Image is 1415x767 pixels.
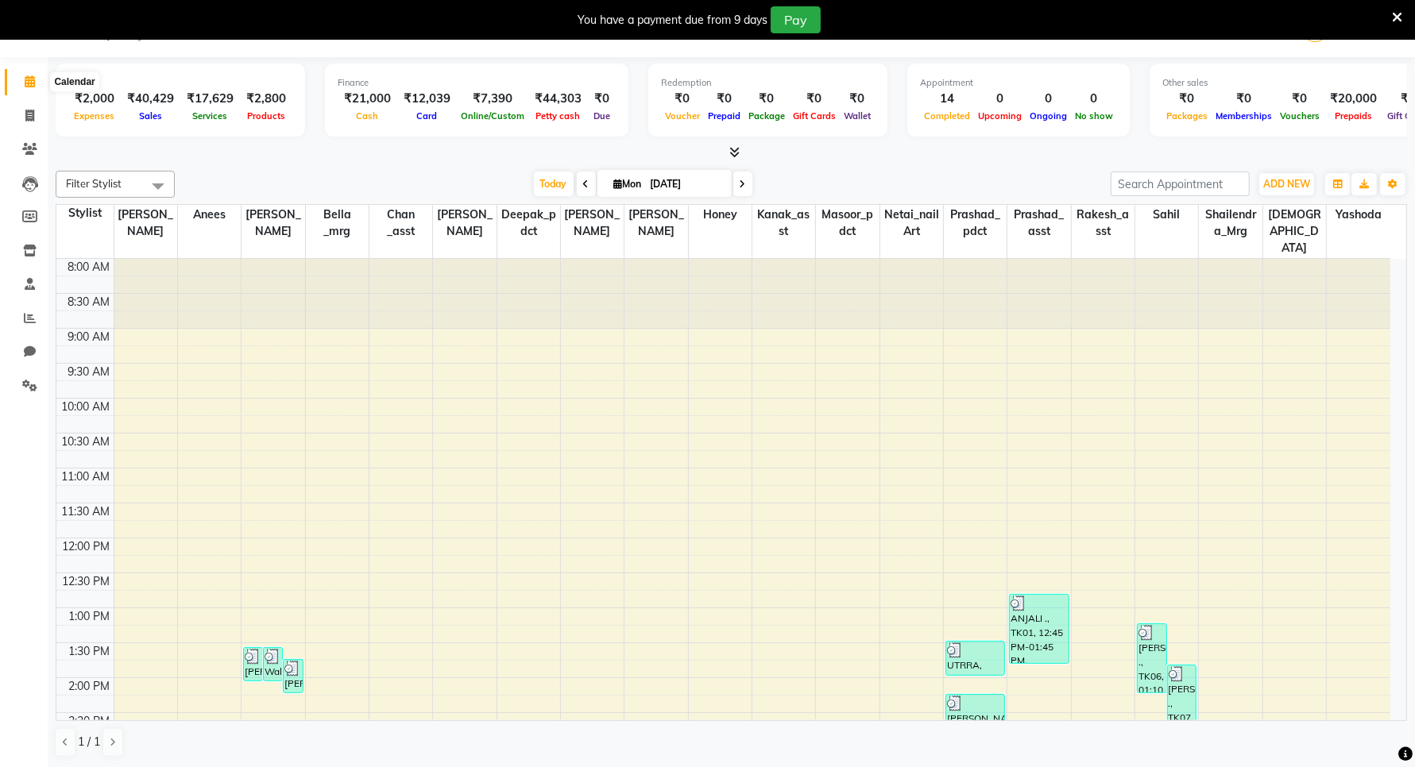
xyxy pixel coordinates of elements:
[946,642,1004,675] div: UTRRA, TK02, 01:25 PM-01:55 PM, Foot Massage(F) (₹500)
[704,110,744,121] span: Prepaid
[752,205,815,241] span: Kanak_asst
[1026,90,1071,108] div: 0
[71,110,119,121] span: Expenses
[56,205,114,222] div: Stylist
[180,90,240,108] div: ₹17,629
[1199,205,1262,241] span: Shailendra_Mrg
[65,294,114,310] div: 8:30 AM
[704,90,744,108] div: ₹0
[578,12,767,29] div: You have a payment due from 9 days
[1007,205,1070,241] span: Prashad_asst
[60,538,114,555] div: 12:00 PM
[1138,624,1166,692] div: [PERSON_NAME] ., TK06, 01:10 PM-02:10 PM, Stylist Cut(M) (₹700),[PERSON_NAME] Trimming (₹500)
[789,110,840,121] span: Gift Cards
[66,643,114,660] div: 1:30 PM
[264,648,282,680] div: Walkin Client [GEOGRAPHIC_DATA], TK03, 01:30 PM-02:00 PM, Eyebrows & Upperlips (₹100)
[78,734,100,750] span: 1 / 1
[66,608,114,625] div: 1:00 PM
[1276,110,1324,121] span: Vouchers
[534,172,574,196] span: Today
[178,205,241,225] span: Anees
[59,468,114,485] div: 11:00 AM
[1263,205,1326,258] span: [DEMOGRAPHIC_DATA]
[1135,205,1198,225] span: Sahil
[189,110,232,121] span: Services
[1212,90,1276,108] div: ₹0
[66,678,114,695] div: 2:00 PM
[816,205,879,241] span: Masoor_pdct
[1010,595,1068,663] div: ANJALI ., TK01, 12:45 PM-01:45 PM, Moroccan Head massage(F)* (₹600),Wash Conditioning L'oreal(F) ...
[946,695,1004,763] div: [PERSON_NAME] ., TK05, 02:10 PM-03:10 PM, Footprints Pedi Cafe Pedicure(F) (₹850)
[66,177,122,190] span: Filter Stylist
[532,110,585,121] span: Petty cash
[646,172,725,196] input: 2025-09-01
[60,573,114,590] div: 12:30 PM
[121,90,180,108] div: ₹40,429
[353,110,383,121] span: Cash
[66,713,114,730] div: 2:30 PM
[1324,90,1383,108] div: ₹20,000
[497,205,560,241] span: Deepak_pdct
[59,399,114,415] div: 10:00 AM
[59,434,114,450] div: 10:30 AM
[624,205,687,241] span: [PERSON_NAME]
[840,90,875,108] div: ₹0
[840,110,875,121] span: Wallet
[744,110,789,121] span: Package
[561,205,624,241] span: [PERSON_NAME]
[689,205,752,225] span: Honey
[1259,173,1314,195] button: ADD NEW
[661,90,704,108] div: ₹0
[306,205,369,241] span: Bella _mrg
[528,90,588,108] div: ₹44,303
[1162,90,1212,108] div: ₹0
[338,90,397,108] div: ₹21,000
[1071,110,1117,121] span: No show
[457,90,528,108] div: ₹7,390
[284,660,302,692] div: [PERSON_NAME] ., TK05, 01:40 PM-02:10 PM, Eyebrows & Upperlips (₹100)
[243,110,289,121] span: Products
[590,110,614,121] span: Due
[65,364,114,380] div: 9:30 AM
[661,76,875,90] div: Redemption
[744,90,789,108] div: ₹0
[397,90,457,108] div: ₹12,039
[65,329,114,345] div: 9:00 AM
[1327,205,1390,225] span: Yashoda
[1168,665,1197,734] div: [PERSON_NAME] ., TK07, 01:45 PM-02:45 PM, Stylist Cut(M) (₹700),[PERSON_NAME] Trimming (₹500)
[1276,90,1324,108] div: ₹0
[789,90,840,108] div: ₹0
[920,90,974,108] div: 14
[433,205,496,241] span: [PERSON_NAME]
[1026,110,1071,121] span: Ongoing
[413,110,442,121] span: Card
[369,205,432,241] span: Chan _asst
[59,503,114,520] div: 11:30 AM
[68,76,292,90] div: Total
[920,76,1117,90] div: Appointment
[944,205,1007,241] span: Prashad_pdct
[338,76,616,90] div: Finance
[114,205,177,241] span: [PERSON_NAME]
[1263,178,1310,190] span: ADD NEW
[50,73,99,92] div: Calendar
[1212,110,1276,121] span: Memberships
[135,110,166,121] span: Sales
[244,648,262,680] div: [PERSON_NAME], TK04, 01:30 PM-02:00 PM, Full Waxing (₹700)
[68,90,121,108] div: ₹2,000
[1111,172,1250,196] input: Search Appointment
[974,110,1026,121] span: Upcoming
[661,110,704,121] span: Voucher
[880,205,943,241] span: Netai_nail art
[240,90,292,108] div: ₹2,800
[242,205,304,241] span: [PERSON_NAME]
[1331,110,1376,121] span: Prepaids
[588,90,616,108] div: ₹0
[920,110,974,121] span: Completed
[610,178,646,190] span: Mon
[65,259,114,276] div: 8:00 AM
[771,6,821,33] button: Pay
[457,110,528,121] span: Online/Custom
[1072,205,1135,241] span: Rakesh_asst
[974,90,1026,108] div: 0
